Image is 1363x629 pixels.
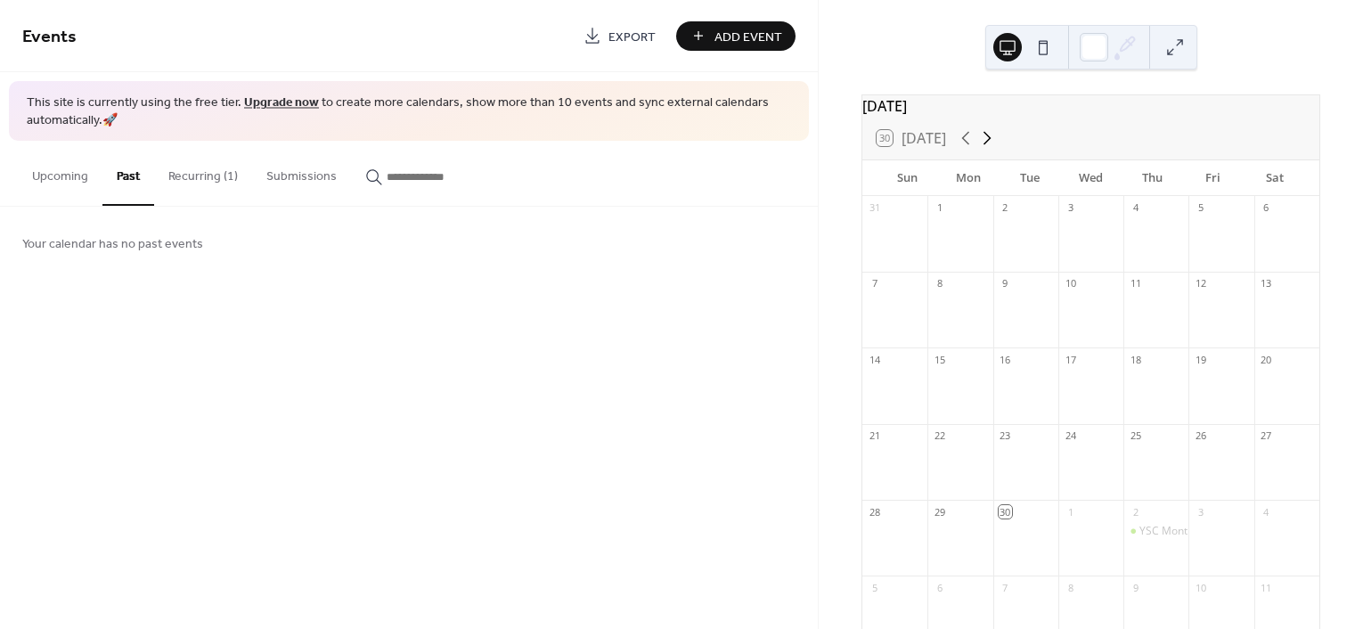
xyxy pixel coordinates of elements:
div: 1 [1064,505,1077,519]
div: 5 [1194,201,1207,215]
button: Past [102,141,154,206]
div: 2 [1129,505,1142,519]
div: 16 [999,353,1012,366]
div: 4 [1129,201,1142,215]
a: Upgrade now [244,91,319,115]
div: 15 [933,353,946,366]
div: 18 [1129,353,1142,366]
div: 20 [1260,353,1273,366]
div: [DATE] [862,95,1319,117]
span: This site is currently using the free tier. to create more calendars, show more than 10 events an... [27,94,791,129]
div: 28 [868,505,881,519]
div: 22 [933,429,946,443]
div: 26 [1194,429,1207,443]
button: Submissions [252,141,351,204]
div: Sat [1244,160,1305,196]
div: 3 [1064,201,1077,215]
button: Add Event [676,21,796,51]
div: 6 [1260,201,1273,215]
div: 13 [1260,277,1273,290]
div: 6 [933,581,946,594]
div: 10 [1064,277,1077,290]
div: 8 [933,277,946,290]
div: Wed [1060,160,1122,196]
div: 11 [1129,277,1142,290]
div: Fri [1183,160,1245,196]
div: Thu [1122,160,1183,196]
div: 7 [868,277,881,290]
span: Events [22,20,77,54]
div: 10 [1194,581,1207,594]
div: 2 [999,201,1012,215]
div: Tue [999,160,1060,196]
button: Upcoming [18,141,102,204]
div: 19 [1194,353,1207,366]
div: 17 [1064,353,1077,366]
div: 30 [999,505,1012,519]
div: 11 [1260,581,1273,594]
div: 9 [999,277,1012,290]
span: Add Event [714,28,782,46]
div: 27 [1260,429,1273,443]
div: 24 [1064,429,1077,443]
span: Your calendar has no past events [22,235,203,254]
div: 21 [868,429,881,443]
button: Recurring (1) [154,141,252,204]
div: 5 [868,581,881,594]
a: Export [570,21,669,51]
div: YSC Monthly Meeting [1139,524,1245,539]
div: YSC Monthly Meeting [1123,524,1188,539]
div: 12 [1194,277,1207,290]
div: 14 [868,353,881,366]
div: 31 [868,201,881,215]
div: 29 [933,505,946,519]
div: 4 [1260,505,1273,519]
span: Export [608,28,656,46]
div: 25 [1129,429,1142,443]
div: 1 [933,201,946,215]
div: 9 [1129,581,1142,594]
div: Sun [877,160,938,196]
div: 3 [1194,505,1207,519]
div: 23 [999,429,1012,443]
div: 7 [999,581,1012,594]
div: 8 [1064,581,1077,594]
div: Mon [938,160,1000,196]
